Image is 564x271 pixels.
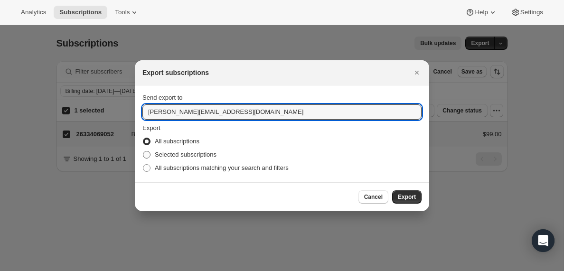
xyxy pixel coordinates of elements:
span: Send export to [142,94,183,101]
button: Tools [109,6,145,19]
button: Export [392,190,422,204]
span: Help [475,9,488,16]
button: Analytics [15,6,52,19]
span: Subscriptions [59,9,102,16]
button: Subscriptions [54,6,107,19]
span: Cancel [364,193,383,201]
span: Settings [520,9,543,16]
button: Cancel [358,190,388,204]
span: Export [142,124,160,131]
span: All subscriptions matching your search and filters [155,164,289,171]
h2: Export subscriptions [142,68,209,77]
span: Tools [115,9,130,16]
button: Close [410,66,423,79]
span: Export [398,193,416,201]
button: Help [460,6,503,19]
span: Analytics [21,9,46,16]
div: Open Intercom Messenger [532,229,555,252]
button: Settings [505,6,549,19]
span: Selected subscriptions [155,151,216,158]
span: All subscriptions [155,138,199,145]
